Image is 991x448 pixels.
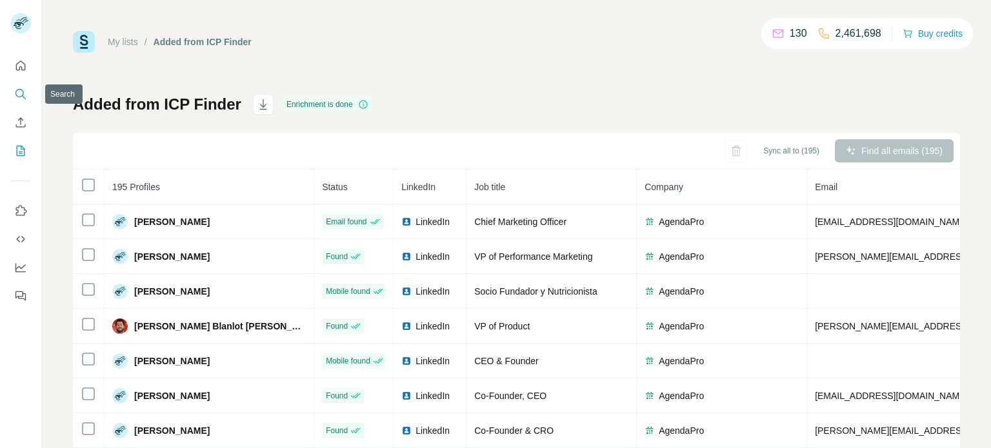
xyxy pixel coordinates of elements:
[659,250,704,263] span: AgendaPro
[645,356,655,366] img: company-logo
[112,249,128,264] img: Avatar
[815,217,968,227] span: [EMAIL_ADDRESS][DOMAIN_NAME]
[836,26,881,41] p: 2,461,698
[474,391,546,401] span: Co-Founder, CEO
[659,424,704,437] span: AgendaPro
[415,355,450,367] span: LinkedIn
[10,256,31,279] button: Dashboard
[659,285,704,298] span: AgendaPro
[645,182,683,192] span: Company
[108,37,138,47] a: My lists
[401,286,412,297] img: LinkedIn logo
[645,217,655,227] img: company-logo
[474,251,592,262] span: VP of Performance Marketing
[134,355,210,367] span: [PERSON_NAME]
[326,251,348,262] span: Found
[401,217,412,227] img: LinkedIn logo
[134,215,210,228] span: [PERSON_NAME]
[401,425,412,436] img: LinkedIn logo
[659,215,704,228] span: AgendaPro
[763,145,819,157] span: Sync all to (195)
[322,182,348,192] span: Status
[112,318,128,334] img: Avatar
[10,199,31,222] button: Use Surfe on LinkedIn
[326,286,370,297] span: Mobile found
[10,284,31,307] button: Feedback
[645,251,655,262] img: company-logo
[645,321,655,331] img: company-logo
[112,423,128,438] img: Avatar
[112,353,128,369] img: Avatar
[790,26,807,41] p: 130
[401,356,412,366] img: LinkedIn logo
[659,320,704,333] span: AgendaPro
[474,217,566,227] span: Chief Marketing Officer
[415,250,450,263] span: LinkedIn
[754,141,828,161] button: Sync all to (195)
[474,182,505,192] span: Job title
[474,356,539,366] span: CEO & Founder
[401,391,412,401] img: LinkedIn logo
[474,321,530,331] span: VP of Product
[326,355,370,367] span: Mobile found
[10,83,31,106] button: Search
[415,285,450,298] span: LinkedIn
[415,215,450,228] span: LinkedIn
[134,389,210,402] span: [PERSON_NAME]
[645,286,655,297] img: company-logo
[401,182,435,192] span: LinkedIn
[154,35,252,48] div: Added from ICP Finder
[645,425,655,436] img: company-logo
[474,425,554,436] span: Co-Founder & CRO
[283,97,372,112] div: Enrichment is done
[415,320,450,333] span: LinkedIn
[134,250,210,263] span: [PERSON_NAME]
[10,139,31,162] button: My lists
[659,389,704,402] span: AgendaPro
[415,424,450,437] span: LinkedIn
[903,24,963,43] button: Buy credits
[326,216,366,228] span: Email found
[326,390,348,402] span: Found
[401,321,412,331] img: LinkedIn logo
[815,182,837,192] span: Email
[134,285,210,298] span: [PERSON_NAME]
[10,228,31,251] button: Use Surfe API
[815,391,968,401] span: [EMAIL_ADDRESS][DOMAIN_NAME]
[112,388,128,404] img: Avatar
[645,391,655,401] img: company-logo
[112,284,128,299] img: Avatar
[134,320,306,333] span: [PERSON_NAME] Blanlot [PERSON_NAME]
[415,389,450,402] span: LinkedIn
[326,320,348,332] span: Found
[73,94,241,115] h1: Added from ICP Finder
[401,251,412,262] img: LinkedIn logo
[326,425,348,436] span: Found
[145,35,147,48] li: /
[659,355,704,367] span: AgendaPro
[73,31,95,53] img: Surfe Logo
[10,111,31,134] button: Enrich CSV
[112,182,160,192] span: 195 Profiles
[112,214,128,229] img: Avatar
[134,424,210,437] span: [PERSON_NAME]
[10,54,31,77] button: Quick start
[474,286,597,297] span: Socio Fundador y Nutricionista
